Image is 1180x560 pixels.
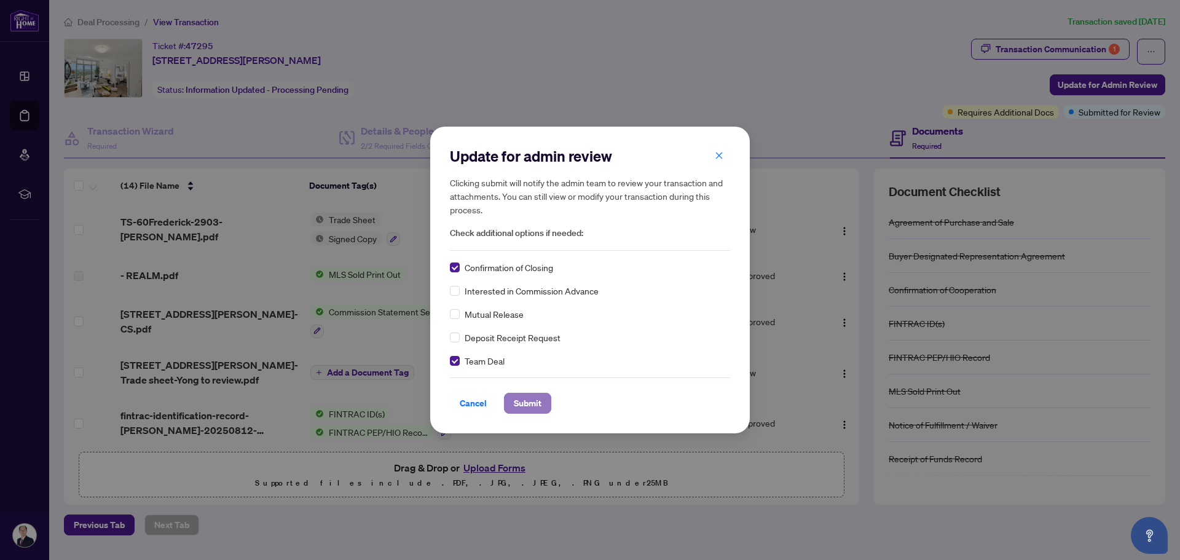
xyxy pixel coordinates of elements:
span: close [715,151,723,160]
span: Team Deal [465,354,505,368]
h2: Update for admin review [450,146,730,166]
span: Submit [514,393,541,413]
span: Cancel [460,393,487,413]
span: Confirmation of Closing [465,261,553,274]
button: Open asap [1131,517,1168,554]
span: Deposit Receipt Request [465,331,560,344]
button: Cancel [450,393,497,414]
span: Interested in Commission Advance [465,284,599,298]
span: Mutual Release [465,307,524,321]
span: Check additional options if needed: [450,226,730,240]
button: Submit [504,393,551,414]
h5: Clicking submit will notify the admin team to review your transaction and attachments. You can st... [450,176,730,216]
